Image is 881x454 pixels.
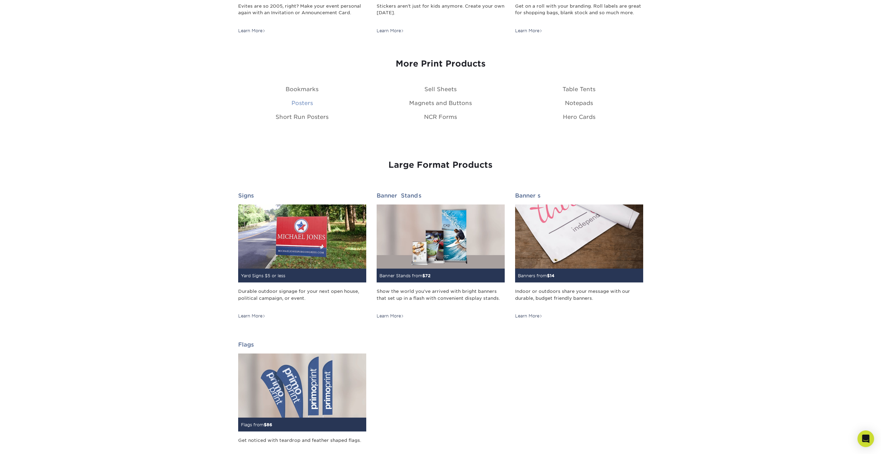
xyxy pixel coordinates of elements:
[238,288,366,308] div: Durable outdoor signage for your next open house, political campaign, or event.
[565,100,593,106] a: Notepads
[518,273,555,278] small: Banners from
[286,86,318,93] a: Bookmarks
[241,422,272,427] small: Flags from
[241,273,285,278] small: Yard Signs $5 or less
[515,192,643,319] a: Banners Banners from$14 Indoor or outdoors share your message with our durable, budget friendly b...
[515,3,643,23] div: Get on a roll with your branding. Roll labels are great for shopping bags, blank stock and so muc...
[264,422,267,427] span: $
[377,192,505,319] a: Banner Stands Banner Stands from$72 Show the world you've arrived with bright banners that set up...
[409,100,472,106] a: Magnets and Buttons
[563,86,595,93] a: Table Tents
[238,59,643,69] h3: More Print Products
[238,313,266,319] div: Learn More
[379,273,431,278] small: Banner Stands from
[547,273,550,278] span: $
[238,3,366,23] div: Evites are so 2005, right? Make your event personal again with an Invitation or Announcement Card.
[377,313,404,319] div: Learn More
[291,100,313,106] a: Posters
[515,204,643,269] img: Banners
[377,28,404,34] div: Learn More
[377,3,505,23] div: Stickers aren't just for kids anymore. Create your own [DATE].
[276,114,329,120] a: Short Run Posters
[424,86,457,93] a: Sell Sheets
[425,273,431,278] span: 72
[238,160,643,170] h3: Large Format Products
[238,341,366,348] h2: Flags
[515,313,542,319] div: Learn More
[515,28,542,34] div: Learn More
[422,273,425,278] span: $
[857,430,874,447] div: Open Intercom Messenger
[377,192,505,199] h2: Banner Stands
[515,192,643,199] h2: Banners
[424,114,457,120] a: NCR Forms
[267,422,272,427] span: 86
[238,204,366,269] img: Signs
[377,204,505,269] img: Banner Stands
[238,28,266,34] div: Learn More
[2,433,59,452] iframe: Google Customer Reviews
[238,192,366,319] a: Signs Yard Signs $5 or less Durable outdoor signage for your next open house, political campaign,...
[238,353,366,418] img: Flags
[515,288,643,308] div: Indoor or outdoors share your message with our durable, budget friendly banners.
[550,273,555,278] span: 14
[238,192,366,199] h2: Signs
[377,288,505,308] div: Show the world you've arrived with bright banners that set up in a flash with convenient display ...
[563,114,595,120] a: Hero Cards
